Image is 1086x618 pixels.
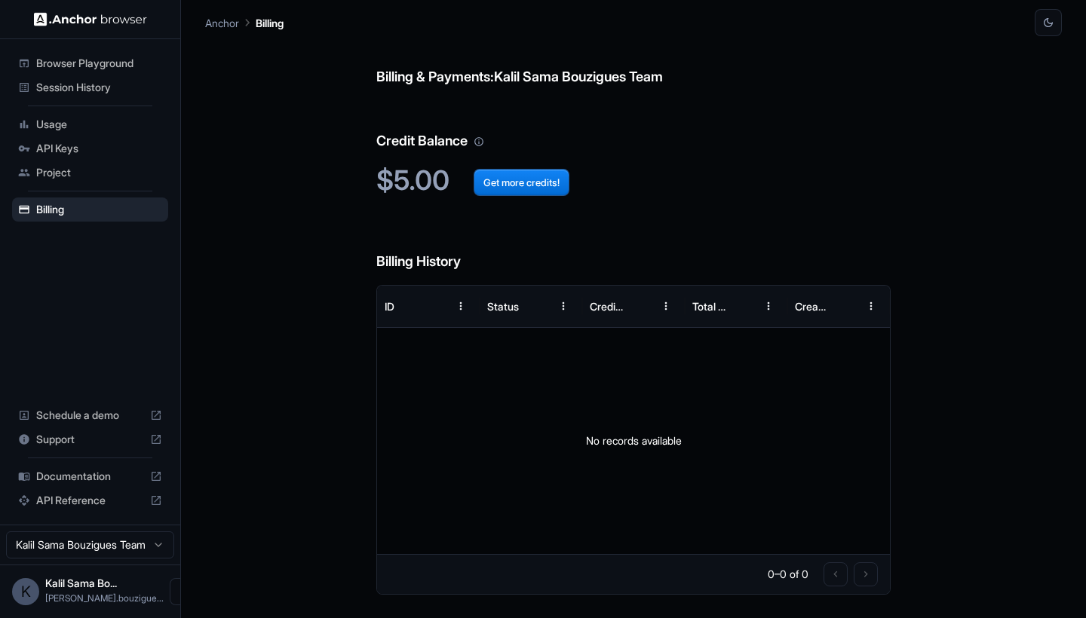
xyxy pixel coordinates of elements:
[692,300,726,313] div: Total Cost
[36,202,162,217] span: Billing
[170,578,197,605] button: Open menu
[474,169,569,196] button: Get more credits!
[12,75,168,99] div: Session History
[420,292,447,320] button: Sort
[590,300,624,313] div: Credits
[376,36,891,88] h6: Billing & Payments: Kalil Sama Bouzigues Team
[377,328,890,554] div: No records available
[376,100,891,152] h6: Credit Balance
[205,15,239,31] p: Anchor
[487,300,519,313] div: Status
[36,117,162,132] span: Usage
[376,164,891,197] h2: $5.00
[12,136,168,161] div: API Keys
[857,292,885,320] button: Menu
[12,197,168,222] div: Billing
[625,292,652,320] button: Sort
[728,292,755,320] button: Sort
[36,408,144,423] span: Schedule a demo
[12,112,168,136] div: Usage
[652,292,680,320] button: Menu
[385,300,394,313] div: ID
[12,427,168,451] div: Support
[36,80,162,95] span: Session History
[256,15,284,31] p: Billing
[550,292,577,320] button: Menu
[523,292,550,320] button: Sort
[36,469,144,484] span: Documentation
[12,51,168,75] div: Browser Playground
[36,56,162,71] span: Browser Playground
[45,577,117,589] span: Kalil Sama Bouzigues
[36,493,144,508] span: API Reference
[34,12,147,26] img: Anchor Logo
[12,578,39,605] div: K
[36,141,162,156] span: API Keys
[830,292,857,320] button: Sort
[45,592,164,604] span: kalil.bouzigues@gmail.com
[36,165,162,180] span: Project
[12,488,168,512] div: API Reference
[474,136,484,147] svg: Your credit balance will be consumed as you use the API. Visit the usage page to view a breakdown...
[205,14,284,31] nav: breadcrumb
[447,292,474,320] button: Menu
[12,161,168,185] div: Project
[376,221,891,273] h6: Billing History
[12,403,168,427] div: Schedule a demo
[36,432,144,447] span: Support
[12,464,168,488] div: Documentation
[755,292,782,320] button: Menu
[795,300,829,313] div: Created
[768,567,808,582] p: 0–0 of 0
